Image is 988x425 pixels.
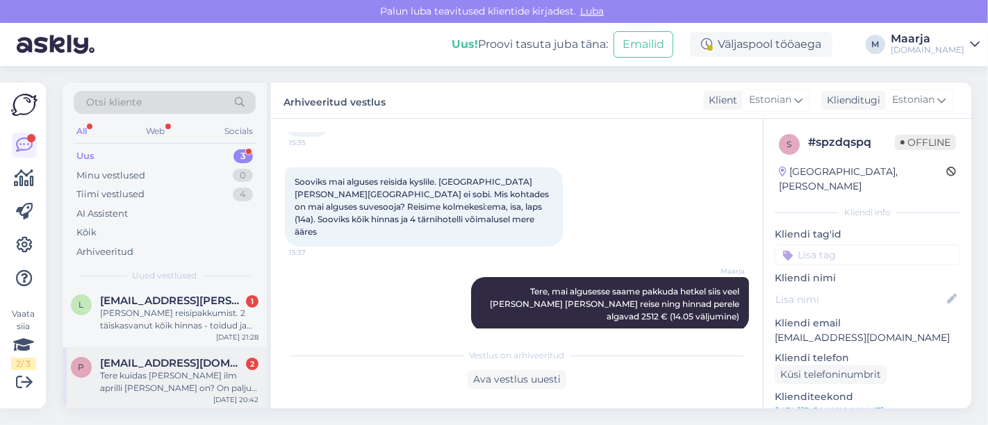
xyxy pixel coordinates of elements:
div: Maarja [891,33,964,44]
input: Lisa nimi [775,292,944,307]
p: Kliendi nimi [775,271,960,285]
a: [URL][DOMAIN_NAME] [775,405,884,417]
div: All [74,122,90,140]
div: Arhiveeritud [76,245,133,259]
span: 15:35 [289,137,341,148]
div: 3 [233,149,253,163]
button: Emailid [614,31,673,58]
span: Maarja [693,266,745,276]
div: Klient [703,93,737,108]
div: Tere kuidas [PERSON_NAME] ilm aprilli [PERSON_NAME] on? On palju külastajaid sel ajal? [100,369,258,394]
span: Estonian [749,92,791,108]
p: Kliendi email [775,316,960,331]
span: Offline [895,135,956,150]
div: Väljaspool tööaega [690,32,832,57]
span: Otsi kliente [86,95,142,110]
div: Ava vestlus uuesti [468,370,566,389]
input: Lisa tag [775,244,960,265]
img: Askly Logo [11,94,38,116]
span: Sooviks mai alguses reisida kyslile. [GEOGRAPHIC_DATA] [PERSON_NAME][GEOGRAPHIC_DATA] ei sobi. Mi... [295,176,551,237]
div: M [866,35,885,54]
p: Kliendi tag'id [775,227,960,242]
div: Küsi telefoninumbrit [775,365,887,384]
div: Tiimi vestlused [76,187,145,201]
span: liiva.laura@gmail.com [100,294,245,307]
div: [GEOGRAPHIC_DATA], [PERSON_NAME] [779,165,946,194]
span: Vestlus on arhiveeritud [470,349,565,362]
span: Luba [576,5,608,17]
div: Web [144,122,168,140]
div: [DATE] 20:42 [213,394,258,405]
div: 2 / 3 [11,358,36,370]
div: # spzdqspq [808,134,895,151]
div: Proovi tasuta juba täna: [452,36,608,53]
p: [EMAIL_ADDRESS][DOMAIN_NAME] [775,331,960,345]
div: 0 [233,169,253,183]
div: [PERSON_NAME] reisipakkumist. 2 täiskasvanut kõik hinnas - toidud ja joogid 7ööd Reisi alguseks s... [100,307,258,332]
p: Klienditeekond [775,390,960,404]
div: 4 [233,187,253,201]
p: Kliendi telefon [775,351,960,365]
span: Estonian [892,92,935,108]
div: Klienditugi [821,93,880,108]
span: p [79,362,85,372]
b: Uus! [452,37,478,51]
div: Socials [222,122,256,140]
div: Kõik [76,226,97,240]
div: Minu vestlused [76,169,145,183]
div: [DATE] 21:28 [216,332,258,342]
a: Maarja[DOMAIN_NAME] [891,33,980,56]
span: l [79,299,84,310]
span: 15:37 [289,247,341,258]
span: s [787,139,792,149]
div: Vaata siia [11,308,36,370]
span: pukinna@live.com [100,357,245,369]
div: 1 [246,295,258,308]
div: Uus [76,149,94,163]
div: AI Assistent [76,207,128,221]
span: Uued vestlused [133,269,197,282]
span: Tere, mai algusesse saame pakkuda hetkel siis veel [PERSON_NAME] [PERSON_NAME] reise ning hinnad ... [490,286,741,322]
label: Arhiveeritud vestlus [283,91,386,110]
div: 2 [246,358,258,370]
div: [DOMAIN_NAME] [891,44,964,56]
div: Kliendi info [775,206,960,219]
